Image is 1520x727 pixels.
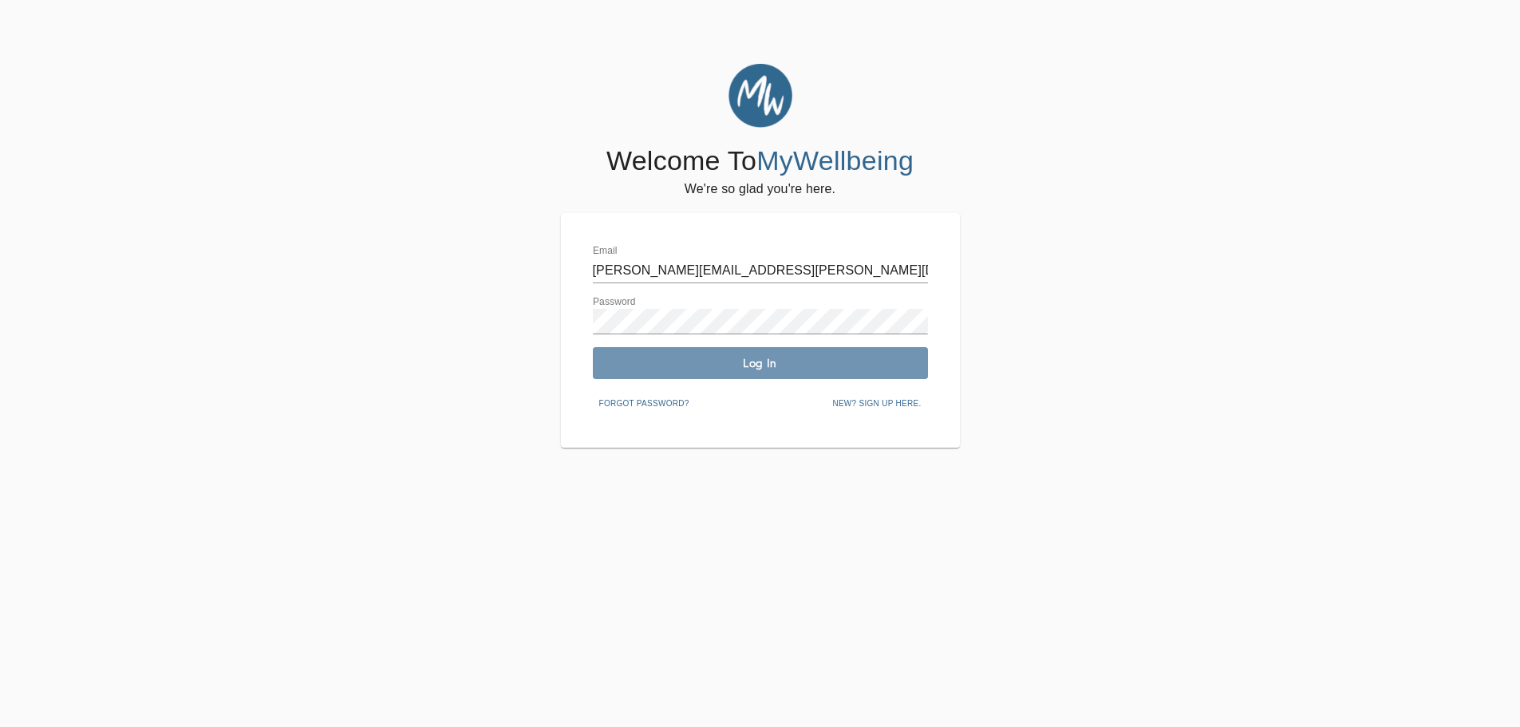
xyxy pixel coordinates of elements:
[728,64,792,128] img: MyWellbeing
[593,392,696,416] button: Forgot password?
[599,397,689,411] span: Forgot password?
[606,144,914,178] h4: Welcome To
[593,347,928,379] button: Log In
[599,356,922,371] span: Log In
[593,298,636,307] label: Password
[685,178,835,200] h6: We're so glad you're here.
[593,247,618,256] label: Email
[826,392,927,416] button: New? Sign up here.
[593,396,696,409] a: Forgot password?
[756,145,914,176] span: MyWellbeing
[832,397,921,411] span: New? Sign up here.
